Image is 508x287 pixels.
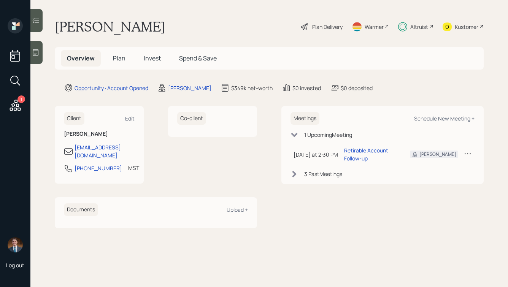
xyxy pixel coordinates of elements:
div: Altruist [410,23,428,31]
div: 3 Past Meeting s [304,170,342,178]
div: Warmer [365,23,384,31]
div: Retirable Account Follow-up [344,146,398,162]
div: [PHONE_NUMBER] [75,164,122,172]
div: Plan Delivery [312,23,343,31]
div: Upload + [227,206,248,213]
span: Plan [113,54,125,62]
div: [PERSON_NAME] [168,84,211,92]
div: Opportunity · Account Opened [75,84,148,92]
div: Schedule New Meeting + [414,115,475,122]
h6: Client [64,112,84,125]
h6: Meetings [291,112,319,125]
div: 1 [17,95,25,103]
h6: [PERSON_NAME] [64,131,135,137]
div: [EMAIL_ADDRESS][DOMAIN_NAME] [75,143,135,159]
div: [DATE] at 2:30 PM [294,151,338,159]
h6: Co-client [177,112,206,125]
span: Invest [144,54,161,62]
div: $349k net-worth [231,84,273,92]
div: Log out [6,262,24,269]
div: Kustomer [455,23,478,31]
div: Edit [125,115,135,122]
div: [PERSON_NAME] [419,151,456,158]
h6: Documents [64,203,98,216]
h1: [PERSON_NAME] [55,18,165,35]
span: Overview [67,54,95,62]
span: Spend & Save [179,54,217,62]
div: MST [128,164,139,172]
div: $0 invested [292,84,321,92]
div: $0 deposited [341,84,373,92]
img: hunter_neumayer.jpg [8,237,23,252]
div: 1 Upcoming Meeting [304,131,352,139]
